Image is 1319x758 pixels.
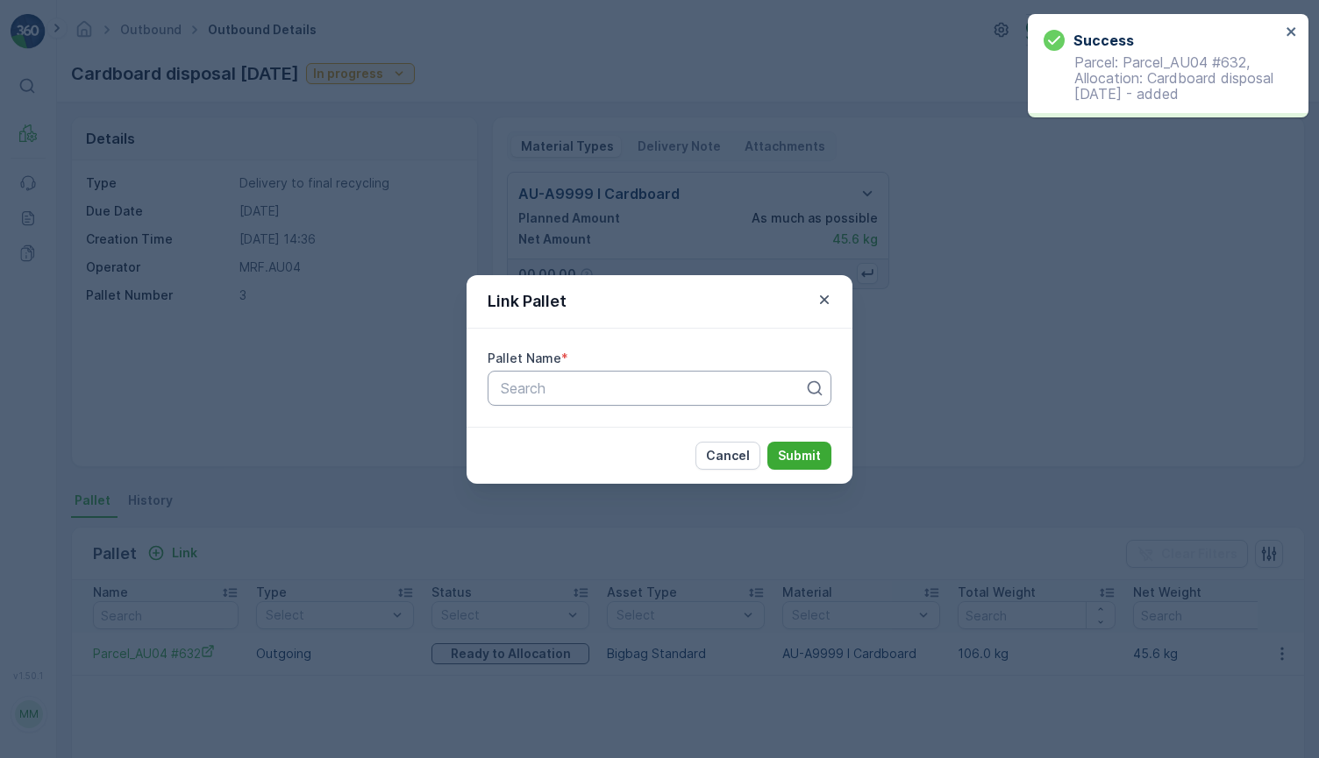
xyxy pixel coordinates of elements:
p: Search [501,378,804,399]
button: Submit [767,442,831,470]
p: Cancel [706,447,750,464]
p: Parcel: Parcel_AU04 #632, Allocation: Cardboard disposal [DATE] - added [1044,54,1280,102]
h3: Success [1073,30,1134,51]
label: Pallet Name [488,351,561,365]
button: Cancel [695,442,760,470]
p: Submit [778,447,821,464]
p: Link Pallet [488,289,567,314]
button: close [1286,25,1298,41]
